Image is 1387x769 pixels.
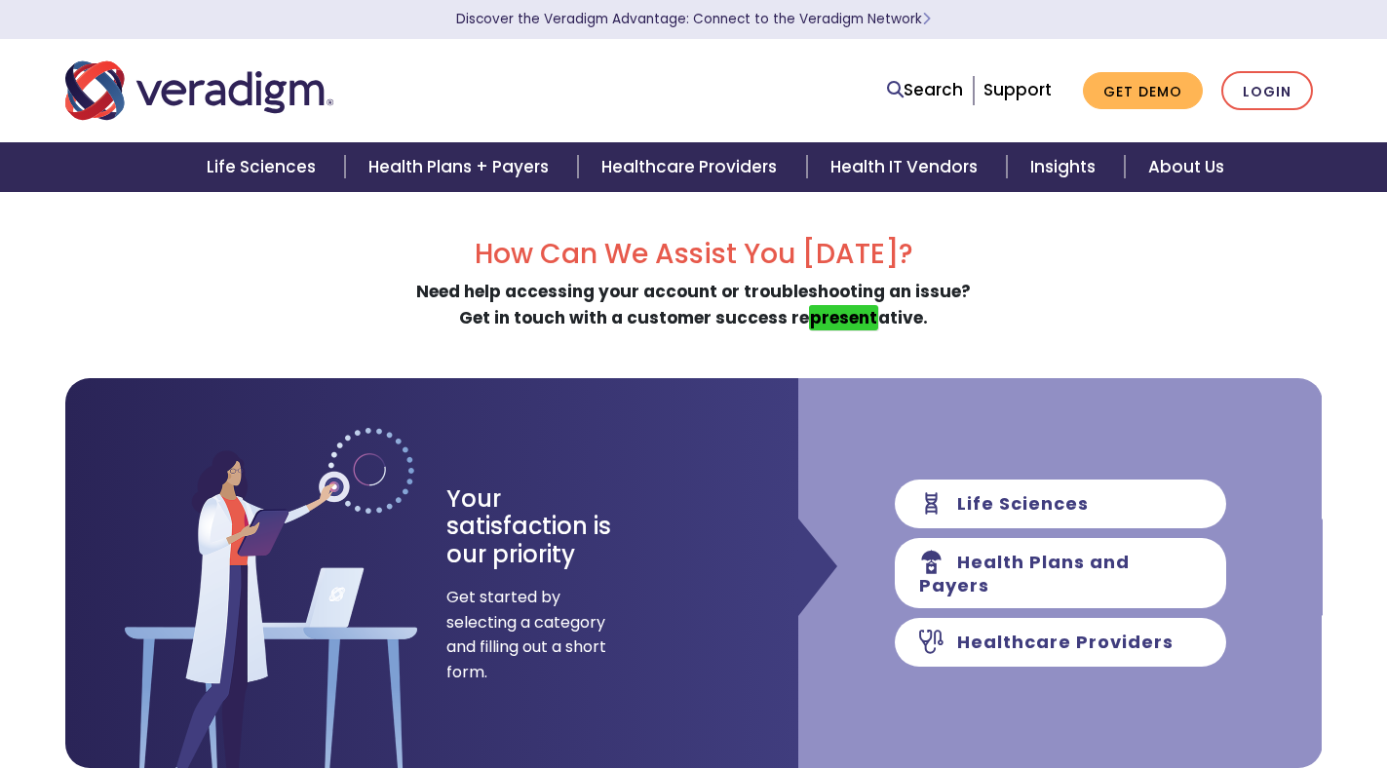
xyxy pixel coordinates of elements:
[807,142,1007,192] a: Health IT Vendors
[345,142,578,192] a: Health Plans + Payers
[456,10,931,28] a: Discover the Veradigm Advantage: Connect to the Veradigm NetworkLearn More
[1125,142,1248,192] a: About Us
[446,485,646,569] h3: Your satisfaction is our priority
[65,58,333,123] img: Veradigm logo
[983,78,1052,101] a: Support
[578,142,806,192] a: Healthcare Providers
[183,142,345,192] a: Life Sciences
[416,280,971,330] strong: Need help accessing your account or troubleshooting an issue? Get in touch with a customer succes...
[1221,71,1313,111] a: Login
[65,238,1323,271] h2: How Can We Assist You [DATE]?
[446,585,607,684] span: Get started by selecting a category and filling out a short form.
[1083,72,1203,110] a: Get Demo
[887,77,963,103] a: Search
[1007,142,1125,192] a: Insights
[922,10,931,28] span: Learn More
[809,305,878,330] em: present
